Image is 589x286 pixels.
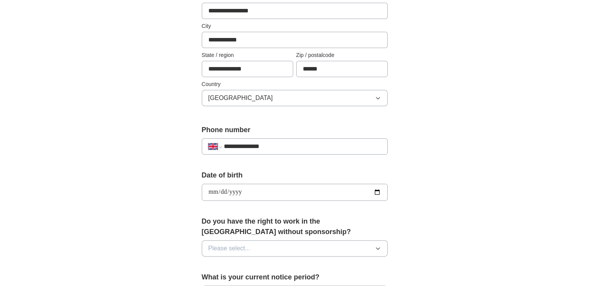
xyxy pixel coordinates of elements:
label: Country [202,80,388,88]
label: City [202,22,388,30]
span: [GEOGRAPHIC_DATA] [208,93,273,103]
button: Please select... [202,240,388,257]
button: [GEOGRAPHIC_DATA] [202,90,388,106]
label: State / region [202,51,293,59]
label: Zip / postalcode [296,51,388,59]
label: Phone number [202,125,388,135]
span: Please select... [208,244,251,253]
label: Date of birth [202,170,388,181]
label: What is your current notice period? [202,272,388,283]
label: Do you have the right to work in the [GEOGRAPHIC_DATA] without sponsorship? [202,216,388,237]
